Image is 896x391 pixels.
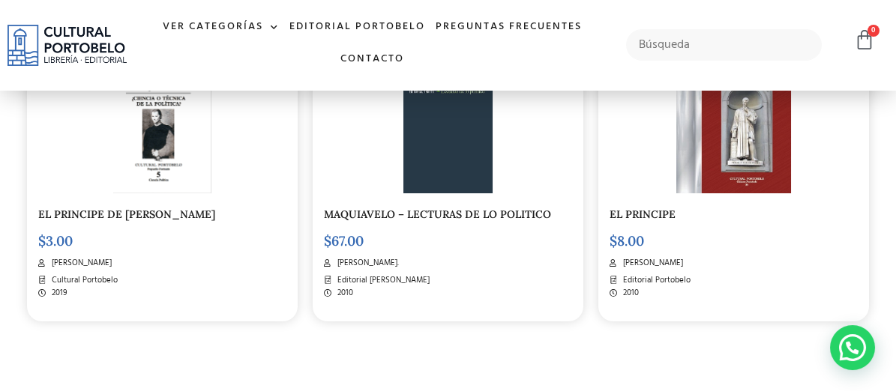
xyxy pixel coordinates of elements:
a: Editorial Portobelo [284,11,430,43]
span: 0 [868,25,880,37]
span: 2010 [334,287,353,300]
span: $ [610,232,617,249]
span: Editorial [PERSON_NAME] [334,274,430,287]
input: Búsqueda [626,29,823,61]
img: 05-2.png [113,37,211,193]
span: [PERSON_NAME] [619,257,683,270]
bdi: 8.00 [610,232,644,249]
span: Editorial Portobelo [619,274,691,287]
bdi: 3.00 [38,232,73,249]
a: MAQUIAVELO – LECTURAS DE LO POLITICO [324,207,551,221]
bdi: 67.00 [324,232,364,249]
span: 2019 [48,287,67,300]
span: $ [324,232,331,249]
a: 0 [854,29,875,51]
a: EL PRINCIPE [610,207,676,221]
a: Ver Categorías [157,11,284,43]
img: maquiavelo-2.jpg [403,37,493,193]
a: EL PRINCIPE DE [PERSON_NAME] [38,207,215,221]
img: CP5-2.jpg [676,37,790,193]
a: Preguntas frecuentes [430,11,587,43]
a: Contacto [335,43,409,76]
span: $ [38,232,46,249]
span: [PERSON_NAME]. [334,257,399,270]
span: Cultural Portobelo [48,274,118,287]
span: [PERSON_NAME] [48,257,112,270]
span: 2010 [619,287,639,300]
